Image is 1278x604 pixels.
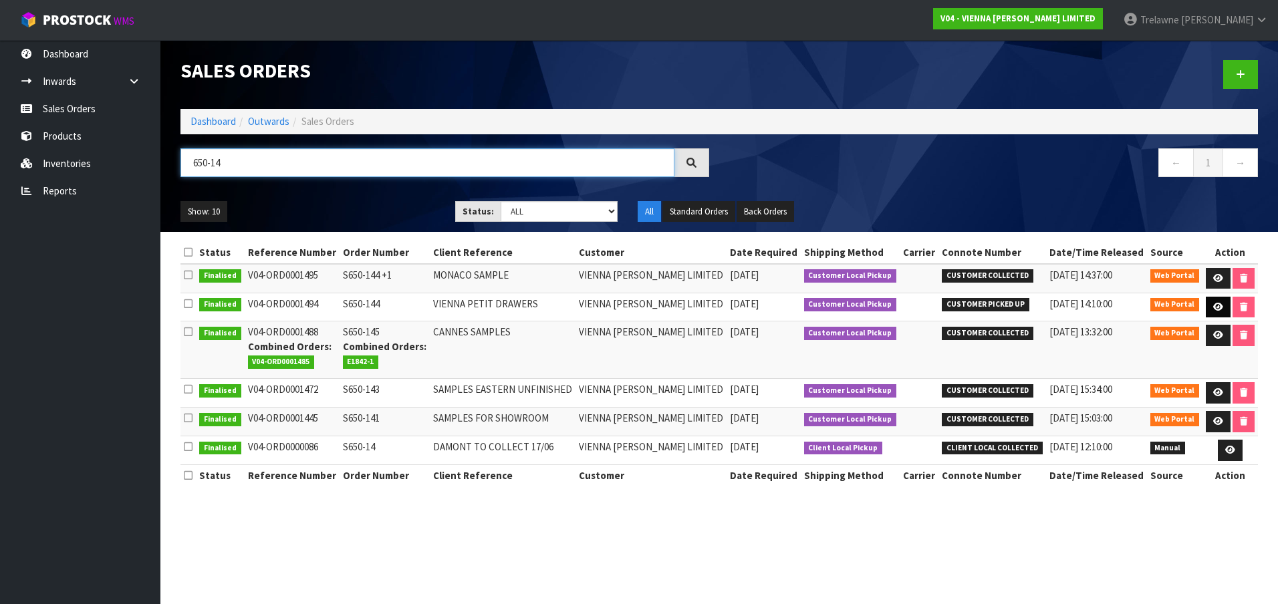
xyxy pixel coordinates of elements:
span: [DATE] 15:03:00 [1049,412,1112,424]
th: Carrier [900,464,938,486]
th: Date/Time Released [1046,464,1147,486]
span: [DATE] 14:37:00 [1049,269,1112,281]
td: V04-ORD0001494 [245,293,340,321]
th: Action [1202,464,1258,486]
th: Carrier [900,242,938,263]
td: VIENNA [PERSON_NAME] LIMITED [576,321,727,379]
span: [DATE] 14:10:00 [1049,297,1112,310]
a: ← [1158,148,1194,177]
td: SAMPLES FOR SHOWROOM [430,408,576,436]
span: CUSTOMER PICKED UP [942,298,1029,311]
span: Finalised [199,413,241,426]
button: Back Orders [737,201,794,222]
span: Finalised [199,384,241,398]
span: [DATE] [730,269,759,281]
td: S650-144 [340,293,430,321]
th: Client Reference [430,242,576,263]
td: V04-ORD0001488 [245,321,340,379]
th: Reference Number [245,464,340,486]
small: WMS [114,15,134,27]
td: S650-141 [340,408,430,436]
h1: Sales Orders [180,60,709,82]
span: [DATE] [730,412,759,424]
strong: Status: [463,206,494,217]
td: VIENNA [PERSON_NAME] LIMITED [576,408,727,436]
td: DAMONT TO COLLECT 17/06 [430,436,576,465]
span: Manual [1150,442,1186,455]
th: Reference Number [245,242,340,263]
span: E1842-1 [343,355,379,369]
td: VIENNA [PERSON_NAME] LIMITED [576,436,727,465]
span: [DATE] 13:32:00 [1049,325,1112,338]
th: Date Required [727,464,801,486]
span: Finalised [199,442,241,455]
span: Customer Local Pickup [804,298,897,311]
span: Web Portal [1150,298,1200,311]
th: Customer [576,464,727,486]
button: All [638,201,661,222]
span: CUSTOMER COLLECTED [942,327,1033,340]
span: Customer Local Pickup [804,327,897,340]
span: Customer Local Pickup [804,413,897,426]
span: Web Portal [1150,269,1200,283]
span: [DATE] [730,325,759,338]
span: [DATE] [730,383,759,396]
th: Shipping Method [801,242,900,263]
img: cube-alt.png [20,11,37,28]
span: CLIENT LOCAL COLLECTED [942,442,1043,455]
th: Date Required [727,242,801,263]
td: CANNES SAMPLES [430,321,576,379]
th: Source [1147,464,1203,486]
th: Source [1147,242,1203,263]
td: S650-145 [340,321,430,379]
span: Customer Local Pickup [804,269,897,283]
a: Outwards [248,115,289,128]
span: [PERSON_NAME] [1181,13,1253,26]
td: VIENNA PETIT DRAWERS [430,293,576,321]
span: [DATE] [730,297,759,310]
span: Finalised [199,327,241,340]
a: → [1223,148,1258,177]
strong: Combined Orders: [343,340,426,353]
th: Connote Number [938,242,1046,263]
td: MONACO SAMPLE [430,264,576,293]
span: [DATE] 12:10:00 [1049,440,1112,453]
td: V04-ORD0001445 [245,408,340,436]
a: Dashboard [190,115,236,128]
td: VIENNA [PERSON_NAME] LIMITED [576,379,727,408]
th: Order Number [340,464,430,486]
td: V04-ORD0001495 [245,264,340,293]
span: [DATE] 15:34:00 [1049,383,1112,396]
td: V04-ORD0001472 [245,379,340,408]
span: CUSTOMER COLLECTED [942,269,1033,283]
td: SAMPLES EASTERN UNFINISHED [430,379,576,408]
th: Client Reference [430,464,576,486]
span: CUSTOMER COLLECTED [942,413,1033,426]
strong: V04 - VIENNA [PERSON_NAME] LIMITED [940,13,1096,24]
td: S650-143 [340,379,430,408]
td: VIENNA [PERSON_NAME] LIMITED [576,264,727,293]
span: CUSTOMER COLLECTED [942,384,1033,398]
span: [DATE] [730,440,759,453]
a: 1 [1193,148,1223,177]
th: Status [196,242,245,263]
strong: Combined Orders: [248,340,332,353]
span: Client Local Pickup [804,442,883,455]
th: Action [1202,242,1258,263]
td: V04-ORD0000086 [245,436,340,465]
span: Web Portal [1150,327,1200,340]
td: S650-144 +1 [340,264,430,293]
th: Connote Number [938,464,1046,486]
th: Customer [576,242,727,263]
th: Status [196,464,245,486]
span: Finalised [199,269,241,283]
span: ProStock [43,11,111,29]
td: VIENNA [PERSON_NAME] LIMITED [576,293,727,321]
span: Finalised [199,298,241,311]
button: Show: 10 [180,201,227,222]
span: Sales Orders [301,115,354,128]
span: Trelawne [1140,13,1179,26]
span: Web Portal [1150,384,1200,398]
th: Order Number [340,242,430,263]
input: Search sales orders [180,148,674,177]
